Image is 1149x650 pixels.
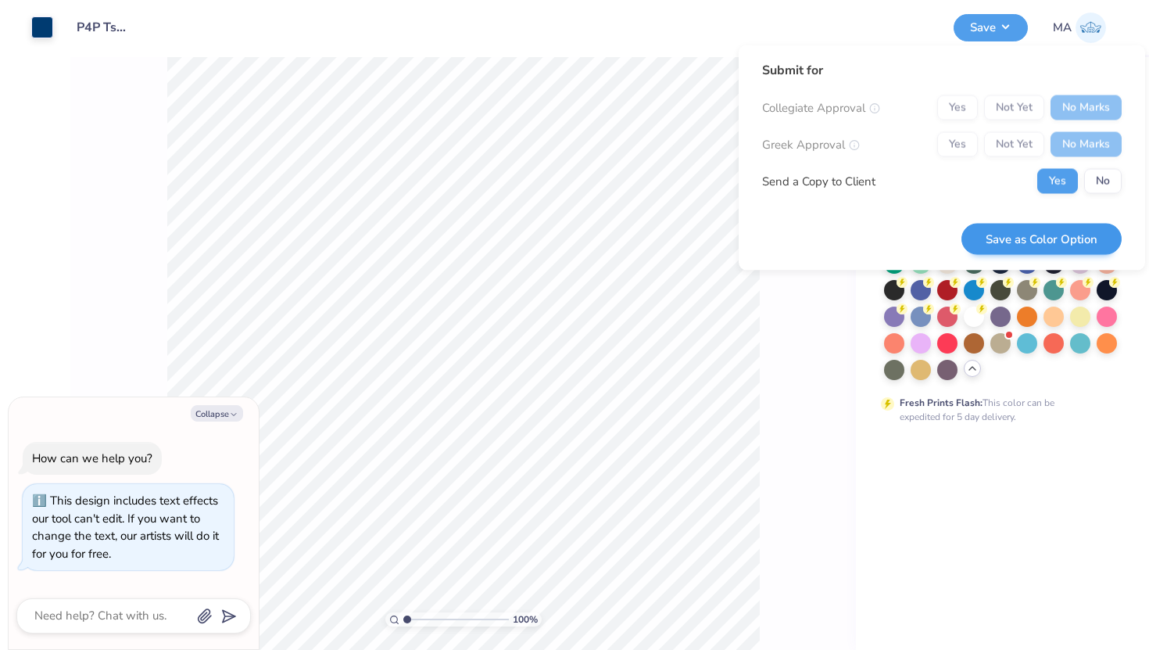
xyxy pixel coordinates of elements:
[900,397,983,409] strong: Fresh Prints Flash:
[65,12,141,43] input: Untitled Design
[961,223,1122,255] button: Save as Color Option
[954,14,1028,41] button: Save
[762,61,1122,80] div: Submit for
[1053,19,1072,37] span: MA
[1076,13,1106,43] img: Mahitha Anumola
[513,612,538,627] span: 100 %
[32,451,152,466] div: How can we help you?
[32,493,219,562] div: This design includes text effects our tool can't edit. If you want to change the text, our artist...
[191,405,243,422] button: Collapse
[900,396,1092,424] div: This color can be expedited for 5 day delivery.
[1053,13,1106,43] a: MA
[1037,169,1078,194] button: Yes
[1084,169,1122,194] button: No
[762,172,875,190] div: Send a Copy to Client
